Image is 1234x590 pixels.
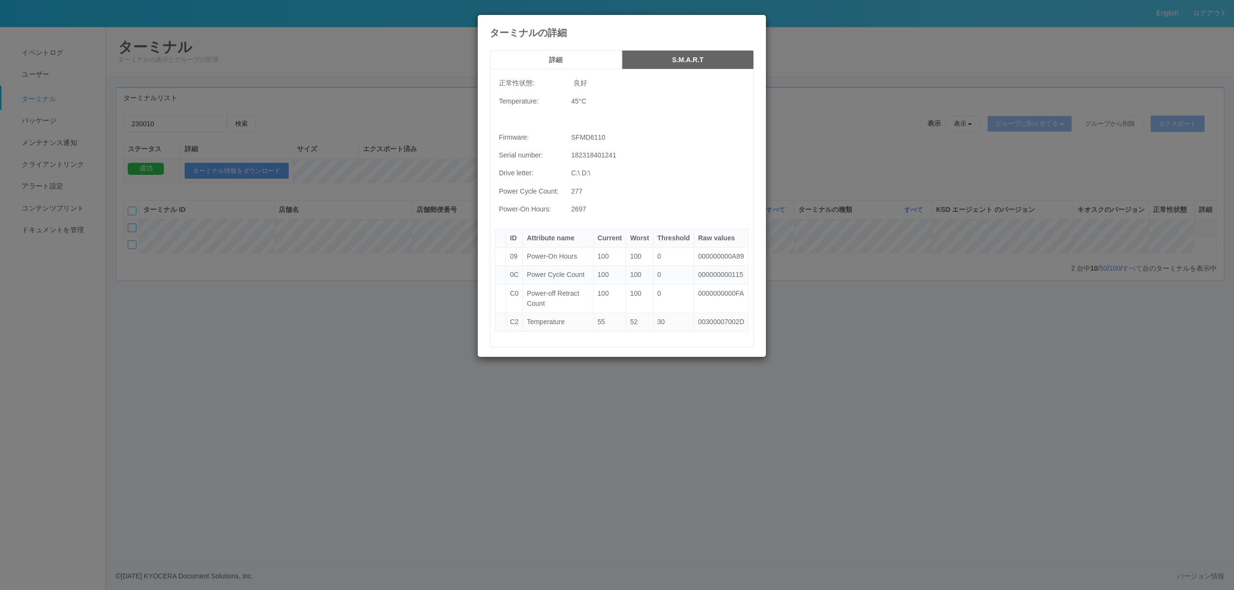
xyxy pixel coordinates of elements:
[593,266,626,284] td: 100
[593,247,626,265] td: 100
[694,266,749,284] td: 000000000115
[506,266,523,284] td: 0C
[653,247,694,265] td: 0
[495,183,567,200] td: Power Cycle Count:
[626,266,653,284] td: 100
[523,313,593,331] td: Temperature
[653,313,694,331] td: 30
[694,284,749,313] td: 0000000000FA
[506,229,523,247] th: ID
[625,56,751,64] h5: S.M.A.R.T
[626,284,653,313] td: 100
[694,247,749,265] td: 000000000A89
[694,229,749,247] th: Raw values
[626,313,653,331] td: 52
[495,74,567,92] td: 正常性状態:
[523,247,593,265] td: Power-On Hours
[653,229,694,247] th: Threshold
[567,146,749,164] td: 182318401241
[495,164,567,182] td: Drive letter:
[506,284,523,313] td: C0
[626,229,653,247] th: Worst
[495,129,567,146] td: Firmware:
[567,183,749,200] td: 277
[571,97,586,105] span: 45 °C
[567,200,749,218] td: 2697
[506,313,523,331] td: C2
[626,247,653,265] td: 100
[523,229,593,247] th: Attribute name
[694,313,749,331] td: 00300007002D
[653,284,694,313] td: 0
[523,266,593,284] td: Power Cycle Count
[593,313,626,331] td: 55
[490,50,622,69] button: 詳細
[571,79,587,87] span: 良好
[495,146,567,164] td: Serial number:
[622,50,754,69] button: S.M.A.R.T
[490,27,754,38] h4: ターミナルの詳細
[567,164,749,182] td: C:\ D:\
[523,284,593,313] td: Power-off Retract Count
[593,284,626,313] td: 100
[567,129,749,146] td: SFMD6110
[495,200,567,218] td: Power-On Hours:
[593,229,626,247] th: Current
[495,92,567,110] td: Temperature:
[493,56,618,64] h5: 詳細
[653,266,694,284] td: 0
[506,247,523,265] td: 09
